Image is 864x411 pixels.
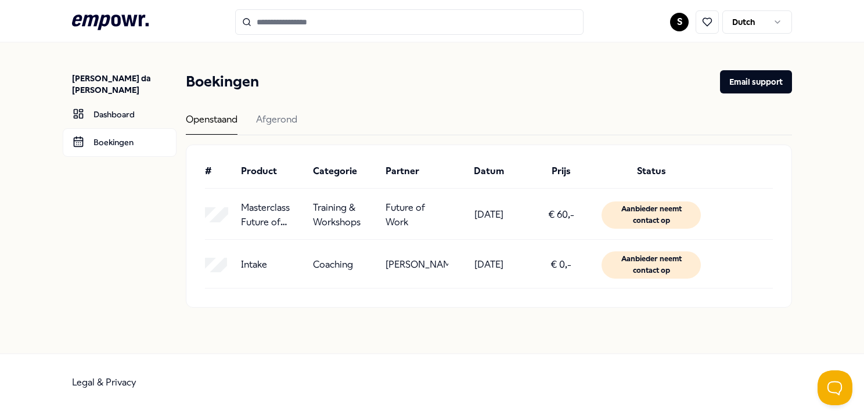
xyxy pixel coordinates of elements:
button: Email support [720,70,792,93]
p: € 60,- [548,207,574,222]
p: [DATE] [474,257,503,272]
a: Dashboard [63,100,177,128]
input: Search for products, categories or subcategories [235,9,584,35]
div: Afgerond [256,112,297,135]
iframe: Help Scout Beacon - Open [818,370,852,405]
div: Openstaand [186,112,237,135]
p: Intake [241,257,267,272]
p: Masterclass Future of Work [241,200,304,230]
div: Status [602,164,700,179]
p: Coaching [313,257,353,272]
div: Categorie [313,164,376,179]
p: [PERSON_NAME] [386,257,448,272]
div: Aanbieder neemt contact op [602,251,700,279]
a: Legal & Privacy [72,377,136,388]
h1: Boekingen [186,70,259,93]
div: Prijs [530,164,592,179]
button: S [670,13,689,31]
p: Future of Work [386,200,448,230]
p: [DATE] [474,207,503,222]
div: Aanbieder neemt contact op [602,201,700,229]
div: Product [241,164,304,179]
div: Datum [458,164,520,179]
p: € 0,- [550,257,571,272]
p: [PERSON_NAME] da [PERSON_NAME] [72,73,177,96]
p: Training & Workshops [313,200,376,230]
a: Boekingen [63,128,177,156]
div: Partner [386,164,448,179]
div: # [205,164,232,179]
